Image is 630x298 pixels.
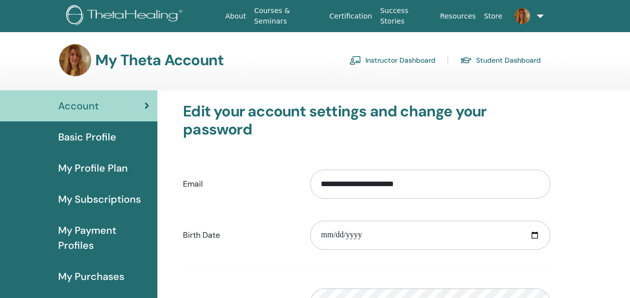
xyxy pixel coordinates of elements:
a: About [221,7,250,26]
span: My Payment Profiles [58,223,149,253]
a: Success Stories [376,2,436,31]
span: My Purchases [58,269,124,284]
a: Instructor Dashboard [349,52,436,68]
img: graduation-cap.svg [460,56,472,65]
label: Email [175,175,303,194]
a: Courses & Seminars [250,2,325,31]
a: Resources [436,7,480,26]
img: logo.png [66,5,186,28]
a: Student Dashboard [460,52,541,68]
label: Birth Date [175,226,303,245]
a: Certification [325,7,376,26]
a: Store [480,7,506,26]
img: default.jpg [514,8,530,24]
h3: Edit your account settings and change your password [183,102,550,138]
h3: My Theta Account [95,51,224,69]
span: Basic Profile [58,129,116,144]
span: My Subscriptions [58,192,141,207]
span: Account [58,98,99,113]
img: chalkboard-teacher.svg [349,56,361,65]
img: default.jpg [59,44,91,76]
span: My Profile Plan [58,161,128,176]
